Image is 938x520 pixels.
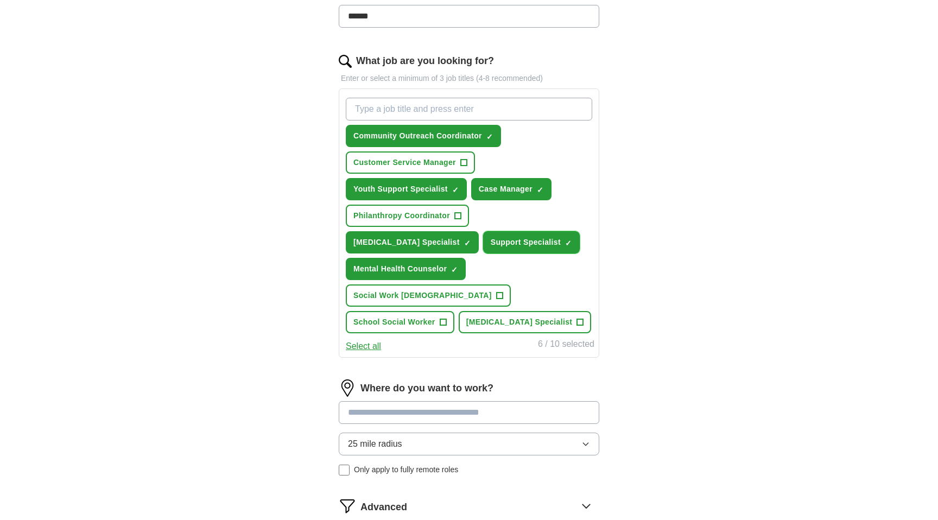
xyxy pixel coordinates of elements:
[471,178,552,200] button: Case Manager✓
[353,263,447,275] span: Mental Health Counselor
[360,381,493,396] label: Where do you want to work?
[451,265,458,274] span: ✓
[353,237,460,248] span: [MEDICAL_DATA] Specialist
[348,437,402,451] span: 25 mile radius
[353,157,456,168] span: Customer Service Manager
[486,132,493,141] span: ✓
[565,239,572,248] span: ✓
[353,183,448,195] span: Youth Support Specialist
[339,55,352,68] img: search.png
[346,151,475,174] button: Customer Service Manager
[346,311,454,333] button: School Social Worker
[479,183,533,195] span: Case Manager
[538,338,594,353] div: 6 / 10 selected
[537,186,543,194] span: ✓
[346,231,479,253] button: [MEDICAL_DATA] Specialist✓
[339,379,356,397] img: location.png
[459,311,592,333] button: [MEDICAL_DATA] Specialist
[339,433,599,455] button: 25 mile radius
[466,316,573,328] span: [MEDICAL_DATA] Specialist
[353,210,450,221] span: Philanthropy Coordinator
[339,73,599,84] p: Enter or select a minimum of 3 job titles (4-8 recommended)
[360,500,407,515] span: Advanced
[353,316,435,328] span: School Social Worker
[346,258,466,280] button: Mental Health Counselor✓
[491,237,561,248] span: Support Specialist
[346,178,467,200] button: Youth Support Specialist✓
[346,125,501,147] button: Community Outreach Coordinator✓
[483,231,580,253] button: Support Specialist✓
[346,205,469,227] button: Philanthropy Coordinator
[354,464,458,475] span: Only apply to fully remote roles
[339,465,350,475] input: Only apply to fully remote roles
[353,290,492,301] span: Social Work [DEMOGRAPHIC_DATA]
[464,239,471,248] span: ✓
[356,54,494,68] label: What job are you looking for?
[452,186,459,194] span: ✓
[346,284,511,307] button: Social Work [DEMOGRAPHIC_DATA]
[353,130,482,142] span: Community Outreach Coordinator
[339,497,356,515] img: filter
[346,98,592,121] input: Type a job title and press enter
[346,340,381,353] button: Select all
